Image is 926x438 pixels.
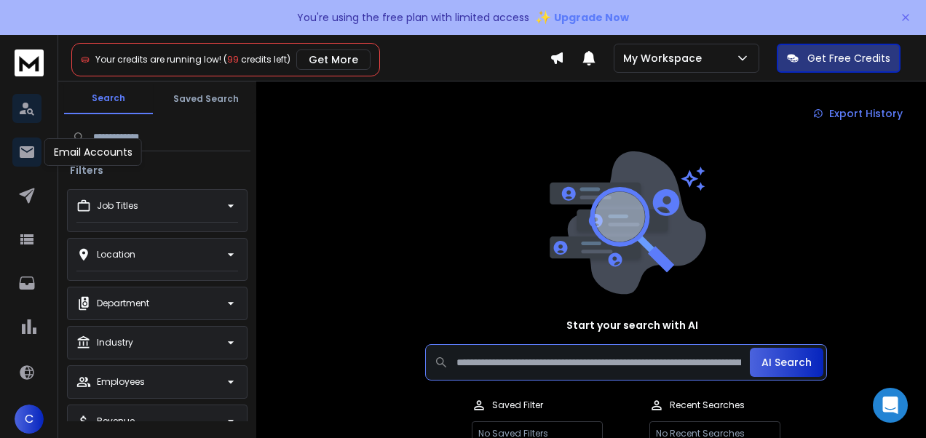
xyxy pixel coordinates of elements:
img: logo [15,49,44,76]
span: ( credits left) [223,53,290,65]
p: Industry [97,337,133,349]
p: Recent Searches [670,399,745,411]
button: Get More [296,49,371,70]
button: ✨Upgrade Now [535,3,629,32]
div: Open Intercom Messenger [873,388,908,423]
span: Upgrade Now [554,10,629,25]
p: You're using the free plan with limited access [297,10,529,25]
button: AI Search [750,348,823,377]
p: Location [97,249,135,260]
span: 99 [227,53,239,65]
span: ✨ [535,7,551,28]
button: Get Free Credits [777,44,901,73]
p: Get Free Credits [807,51,890,65]
p: Department [97,298,149,309]
p: Employees [97,376,145,388]
p: My Workspace [623,51,708,65]
button: Search [64,84,153,114]
button: Saved Search [162,84,250,114]
div: Email Accounts [44,138,142,166]
h3: Filters [64,163,109,178]
a: Export History [802,99,914,128]
p: Revenue [97,415,135,427]
button: C [15,405,44,434]
img: image [546,151,706,295]
span: Your credits are running low! [95,53,221,65]
p: Saved Filter [492,399,543,411]
h1: Start your search with AI [566,318,698,333]
p: Job Titles [97,200,138,212]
